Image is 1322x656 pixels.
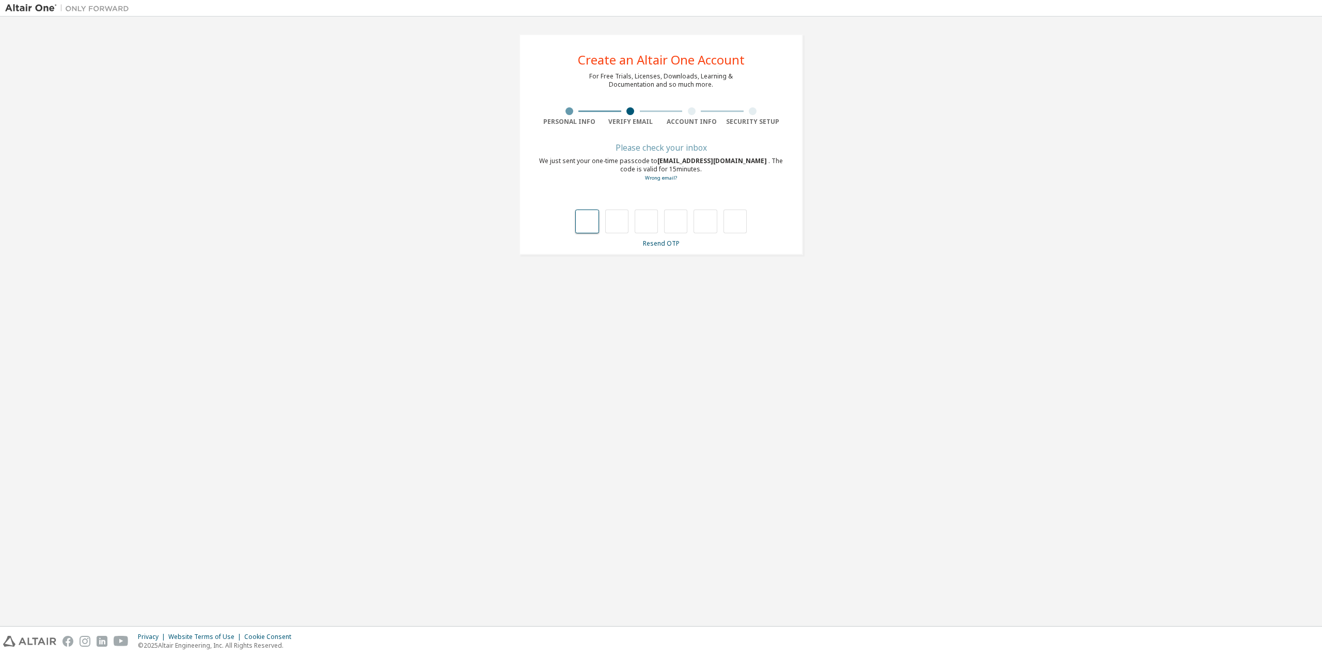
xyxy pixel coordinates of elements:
div: Privacy [138,633,168,641]
img: instagram.svg [80,636,90,647]
a: Go back to the registration form [645,174,677,181]
div: Account Info [661,118,722,126]
div: Security Setup [722,118,784,126]
img: Altair One [5,3,134,13]
div: Verify Email [600,118,662,126]
img: altair_logo.svg [3,636,56,647]
div: Please check your inbox [539,145,783,151]
div: Website Terms of Use [168,633,244,641]
span: [EMAIL_ADDRESS][DOMAIN_NAME] [657,156,768,165]
img: youtube.svg [114,636,129,647]
div: For Free Trials, Licenses, Downloads, Learning & Documentation and so much more. [589,72,733,89]
div: Cookie Consent [244,633,297,641]
p: © 2025 Altair Engineering, Inc. All Rights Reserved. [138,641,297,650]
div: Create an Altair One Account [578,54,745,66]
img: facebook.svg [62,636,73,647]
div: We just sent your one-time passcode to . The code is valid for 15 minutes. [539,157,783,182]
img: linkedin.svg [97,636,107,647]
a: Resend OTP [643,239,680,248]
div: Personal Info [539,118,600,126]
